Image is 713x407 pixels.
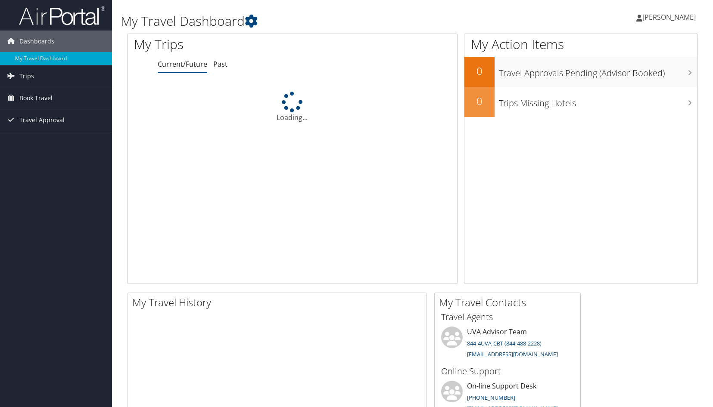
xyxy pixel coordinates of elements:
[642,12,696,22] span: [PERSON_NAME]
[467,339,542,347] a: 844-4UVA-CBT (844-488-2228)
[134,35,313,53] h1: My Trips
[19,31,54,52] span: Dashboards
[437,327,578,362] li: UVA Advisor Team
[128,92,457,123] div: Loading...
[464,87,697,117] a: 0Trips Missing Hotels
[121,12,510,30] h1: My Travel Dashboard
[499,93,697,109] h3: Trips Missing Hotels
[19,65,34,87] span: Trips
[158,59,207,69] a: Current/Future
[213,59,227,69] a: Past
[19,6,105,26] img: airportal-logo.png
[439,295,580,310] h2: My Travel Contacts
[19,109,65,131] span: Travel Approval
[132,295,427,310] h2: My Travel History
[467,350,558,358] a: [EMAIL_ADDRESS][DOMAIN_NAME]
[636,4,704,30] a: [PERSON_NAME]
[464,94,495,108] h2: 0
[499,63,697,79] h3: Travel Approvals Pending (Advisor Booked)
[464,64,495,78] h2: 0
[19,87,53,109] span: Book Travel
[441,365,574,377] h3: Online Support
[464,35,697,53] h1: My Action Items
[467,394,515,401] a: [PHONE_NUMBER]
[441,311,574,323] h3: Travel Agents
[464,57,697,87] a: 0Travel Approvals Pending (Advisor Booked)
